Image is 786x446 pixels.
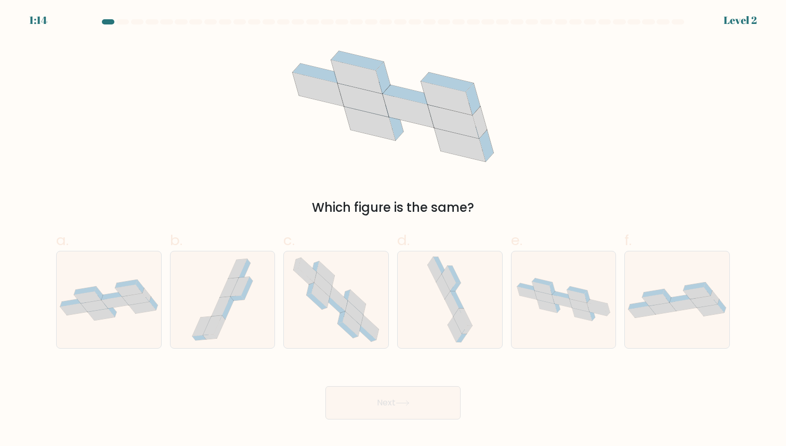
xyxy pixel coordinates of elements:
[170,230,182,250] span: b.
[397,230,410,250] span: d.
[511,230,522,250] span: e.
[724,12,757,28] div: Level 2
[56,230,69,250] span: a.
[62,198,724,217] div: Which figure is the same?
[29,12,47,28] div: 1:14
[283,230,295,250] span: c.
[624,230,632,250] span: f.
[325,386,461,419] button: Next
